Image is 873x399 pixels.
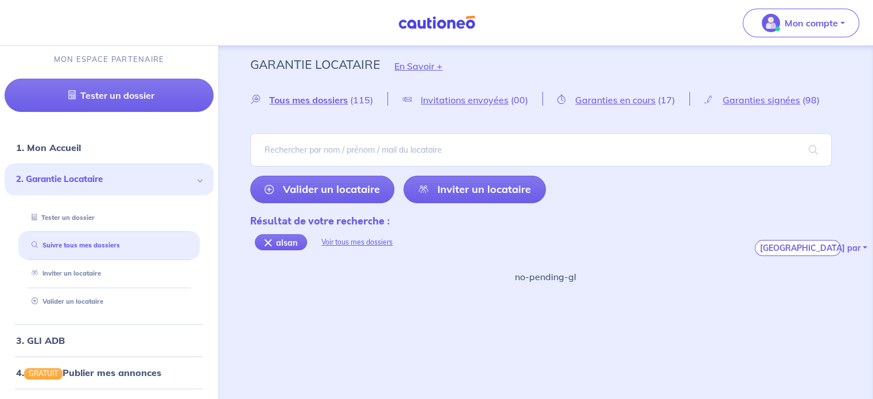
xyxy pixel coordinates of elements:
p: no-pending-gl [515,270,576,284]
span: Invitations envoyées [421,94,509,106]
span: Tous mes dossiers [269,94,348,106]
span: Garanties en cours [575,94,655,106]
a: Suivre tous mes dossiers [27,241,120,249]
div: 2. Garantie Locataire [5,164,214,195]
span: Garanties signées [723,94,800,106]
div: 1. Mon Accueil [5,136,214,159]
div: Résultat de votre recherche : [250,214,407,228]
img: illu_account_valid_menu.svg [762,14,780,32]
span: (98) [802,94,820,106]
input: Rechercher par nom / prénom / mail du locataire [250,133,832,166]
a: Garanties signées(98) [690,94,834,105]
div: 3. GLI ADB [5,329,214,352]
a: Valider un locataire [27,297,103,305]
p: Mon compte [785,16,838,30]
button: En Savoir + [380,49,457,83]
a: 3. GLI ADB [16,335,65,346]
a: Inviter un locataire [27,269,101,277]
a: Invitations envoyées(00) [388,94,542,105]
div: Suivre tous mes dossiers [18,236,200,255]
a: Inviter un locataire [403,176,545,203]
button: illu_account_valid_menu.svgMon compte [743,9,859,37]
div: Tester un dossier [18,208,200,227]
p: Garantie Locataire [250,54,380,75]
a: Tester un dossier [5,79,214,112]
a: 4.GRATUITPublier mes annonces [16,367,161,378]
div: alsan [255,234,307,250]
a: Garanties en cours(17) [543,94,689,105]
a: 1. Mon Accueil [16,142,81,153]
span: search [795,134,832,166]
span: (115) [350,94,373,106]
div: Valider un locataire [18,292,200,311]
span: (17) [658,94,675,106]
div: Voir tous mes dossiers [307,228,407,256]
a: Tester un dossier [27,214,95,222]
a: Valider un locataire [250,176,394,203]
a: Tous mes dossiers(115) [250,94,387,105]
p: MON ESPACE PARTENAIRE [54,54,165,65]
span: 2. Garantie Locataire [16,173,193,186]
span: (00) [511,94,528,106]
img: Cautioneo [394,16,480,30]
div: Inviter un locataire [18,264,200,283]
div: 4.GRATUITPublier mes annonces [5,361,214,384]
button: [GEOGRAPHIC_DATA] par [755,240,841,256]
